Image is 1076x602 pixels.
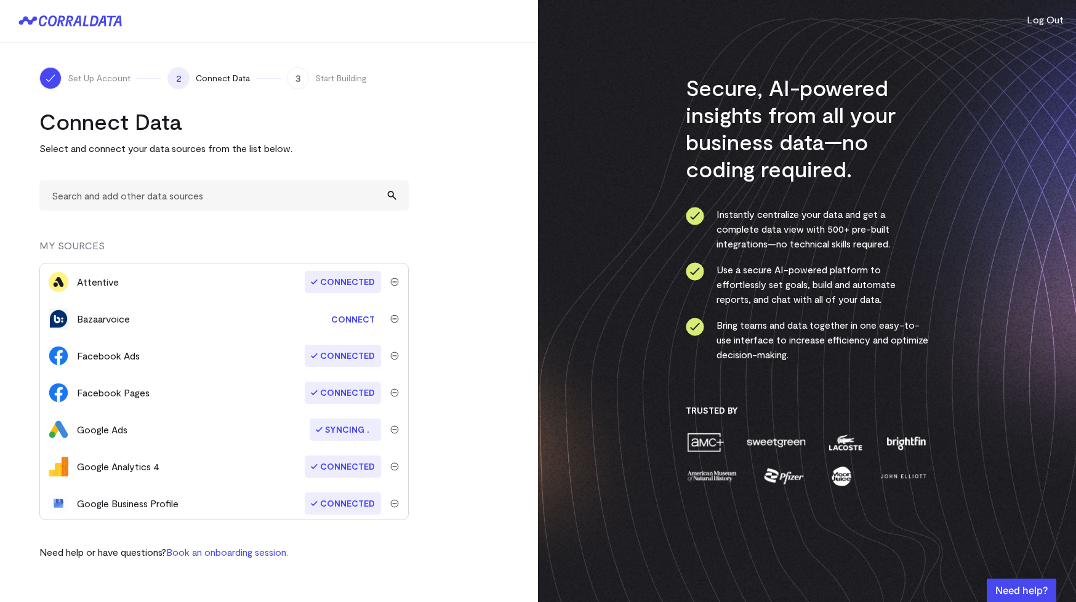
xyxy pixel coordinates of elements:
[39,238,409,263] div: MY SOURCES
[196,72,250,84] span: Connect Data
[77,348,140,363] div: Facebook Ads
[167,67,190,89] span: 2
[325,308,381,331] a: Connect
[305,382,381,404] span: Connected
[686,318,704,336] img: ico-check-circle-4b19435c.svg
[39,545,288,560] p: Need help or have questions?
[1027,12,1064,27] button: Log Out
[77,496,179,511] div: Google Business Profile
[686,431,725,453] img: amc-0b11a8f1.png
[884,431,928,453] img: brightfin-a251e171.png
[39,141,409,156] p: Select and connect your data sources from the list below.
[878,465,928,487] img: john-elliott-25751c40.png
[763,465,805,487] img: pfizer-e137f5fc.png
[686,262,929,307] li: Use a secure AI-powered platform to effortlessly set goals, build and automate reports, and chat ...
[829,465,854,487] img: moon-juice-c312e729.png
[305,345,381,367] span: Connected
[686,405,929,416] h3: Trusted By
[166,546,288,558] a: Book an onboarding session.
[305,456,381,478] span: Connected
[305,492,381,515] span: Connected
[310,419,381,441] span: Syncing
[49,383,68,403] img: facebook_pages-56946ca1.svg
[77,459,159,474] div: Google Analytics 4
[686,465,739,487] img: amnh-5afada46.png
[686,207,704,225] img: ico-check-circle-4b19435c.svg
[287,67,309,89] span: 3
[745,431,807,453] img: sweetgreen-1d1fb32c.png
[49,346,68,366] img: facebook_ads-56946ca1.svg
[827,431,864,453] img: lacoste-7a6b0538.png
[49,457,68,476] img: google_analytics_4-4ee20295.svg
[77,275,119,289] div: Attentive
[77,385,150,400] div: Facebook Pages
[390,462,399,471] img: trash-40e54a27.svg
[390,351,399,360] img: trash-40e54a27.svg
[49,308,68,329] img: bazaarvoice-3ea0e971.svg
[49,494,68,513] img: google_business_profile-01dad752.svg
[77,422,127,437] div: Google Ads
[77,311,130,326] div: Bazaarvoice
[39,108,409,135] h2: Connect Data
[44,72,57,84] img: ico-check-white-5ff98cb1.svg
[390,499,399,508] img: trash-40e54a27.svg
[686,207,929,251] li: Instantly centralize your data and get a complete data view with 500+ pre-built integrations—no t...
[686,74,929,182] h3: Secure, AI-powered insights from all your business data—no coding required.
[686,262,704,281] img: ico-check-circle-4b19435c.svg
[305,271,381,293] span: Connected
[390,315,399,323] img: trash-40e54a27.svg
[39,180,409,211] input: Search and add other data sources
[68,72,130,84] span: Set Up Account
[390,388,399,397] img: trash-40e54a27.svg
[390,425,399,434] img: trash-40e54a27.svg
[315,72,367,84] span: Start Building
[49,420,68,439] img: google_ads-c8121f33.png
[686,318,929,362] li: Bring teams and data together in one easy-to-use interface to increase efficiency and optimize de...
[390,278,399,286] img: trash-40e54a27.svg
[49,272,68,292] img: attentive-31a3840e.svg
